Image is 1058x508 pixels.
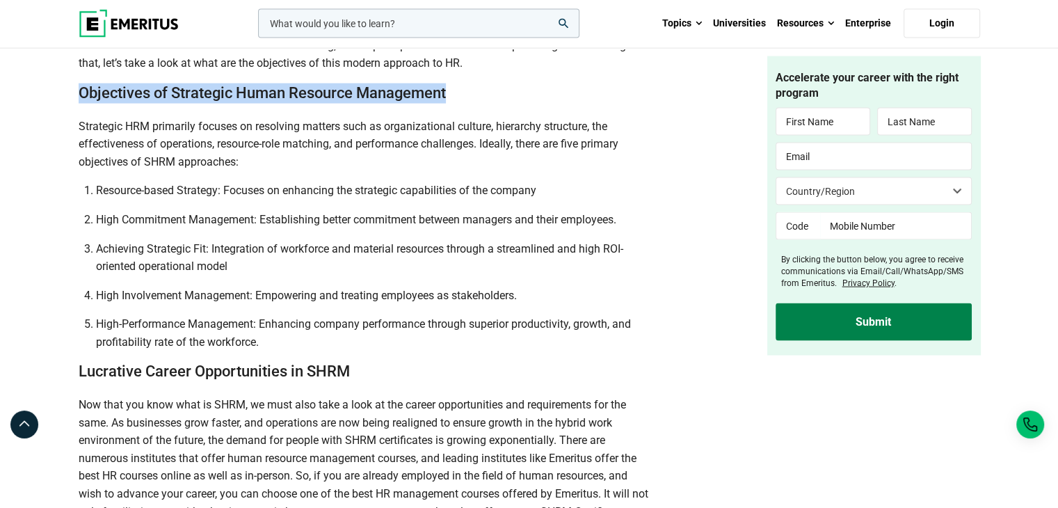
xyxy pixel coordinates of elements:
li: High Commitment Management: Establishing better commitment between managers and their employees. [96,211,653,229]
input: Last Name [877,108,972,136]
a: Login [904,9,980,38]
select: Country [776,177,972,205]
a: Privacy Policy [842,278,895,287]
li: Achieving Strategic Fit: Integration of workforce and material resources through a streamlined an... [96,240,653,276]
h4: Accelerate your career with the right program [776,70,972,101]
li: High Involvement Management: Empowering and treating employees as stakeholders. [96,287,653,305]
input: First Name [776,108,870,136]
p: Strategic HRM primarily focuses on resolving matters such as organizational culture, hierarchy st... [79,118,653,171]
h2: Lucrative Career Opportunities in SHRM [79,362,653,382]
input: Mobile Number [820,212,972,240]
input: Email [776,143,972,170]
input: woocommerce-product-search-field-0 [258,9,579,38]
input: Code [776,212,821,240]
h2: Objectives of Strategic Human Resource Management [79,84,653,104]
input: Submit [776,303,972,340]
label: By clicking the button below, you agree to receive communications via Email/Call/WhatsApp/SMS fro... [781,254,972,289]
li: Resource-based Strategy: Focuses on enhancing the strategic capabilities of the company [96,182,653,200]
li: High-Performance Management: Enhancing company performance through superior productivity, growth,... [96,315,653,351]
